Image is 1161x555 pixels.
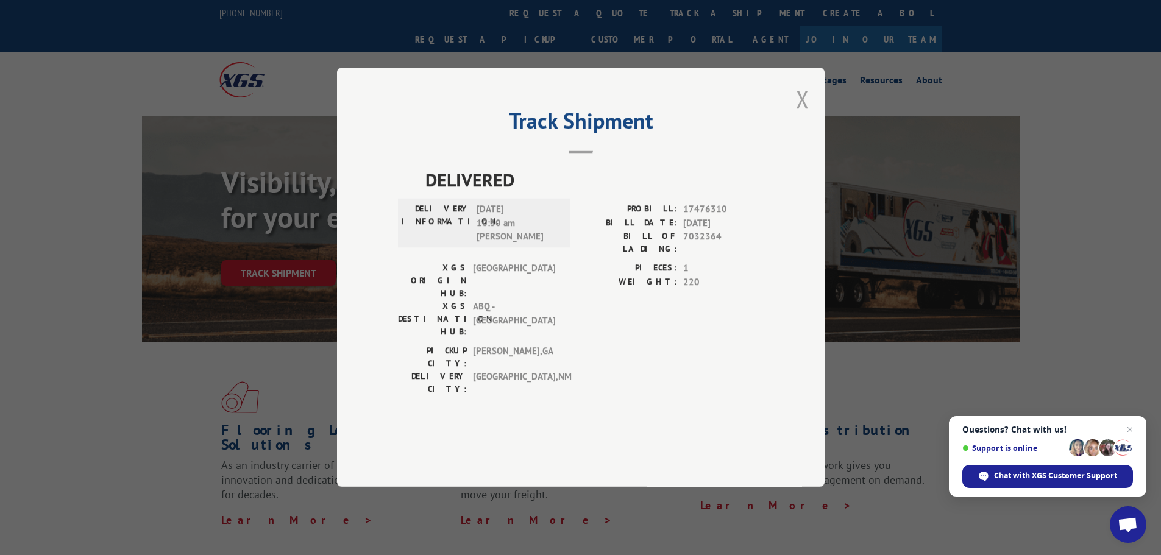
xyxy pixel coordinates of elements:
[477,203,559,244] span: [DATE] 10:30 am [PERSON_NAME]
[796,83,809,115] button: Close modal
[683,216,764,230] span: [DATE]
[581,216,677,230] label: BILL DATE:
[962,444,1065,453] span: Support is online
[581,262,677,276] label: PIECES:
[962,425,1133,434] span: Questions? Chat with us!
[473,345,555,370] span: [PERSON_NAME] , GA
[398,345,467,370] label: PICKUP CITY:
[1123,422,1137,437] span: Close chat
[683,203,764,217] span: 17476310
[473,262,555,300] span: [GEOGRAPHIC_DATA]
[402,203,470,244] label: DELIVERY INFORMATION:
[962,465,1133,488] div: Chat with XGS Customer Support
[398,300,467,339] label: XGS DESTINATION HUB:
[581,275,677,289] label: WEIGHT:
[994,470,1117,481] span: Chat with XGS Customer Support
[398,370,467,396] label: DELIVERY CITY:
[473,300,555,339] span: ABQ - [GEOGRAPHIC_DATA]
[425,166,764,194] span: DELIVERED
[683,275,764,289] span: 220
[683,262,764,276] span: 1
[581,203,677,217] label: PROBILL:
[398,112,764,135] h2: Track Shipment
[1110,506,1146,543] div: Open chat
[473,370,555,396] span: [GEOGRAPHIC_DATA] , NM
[683,230,764,256] span: 7032364
[581,230,677,256] label: BILL OF LADING:
[398,262,467,300] label: XGS ORIGIN HUB:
